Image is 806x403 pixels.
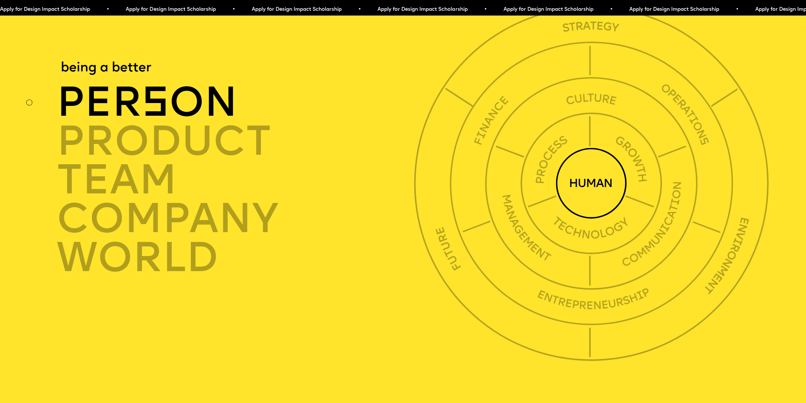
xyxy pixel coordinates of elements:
[610,7,612,12] span: •
[232,7,235,12] span: •
[106,7,109,12] span: •
[61,59,151,77] div: being a better
[57,239,420,277] div: world
[484,7,487,12] span: •
[57,122,420,161] div: product
[142,85,169,126] span: s
[57,161,420,200] div: TEAM
[57,200,420,239] div: company
[736,7,739,12] span: •
[358,7,361,12] span: •
[57,84,420,122] div: per on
